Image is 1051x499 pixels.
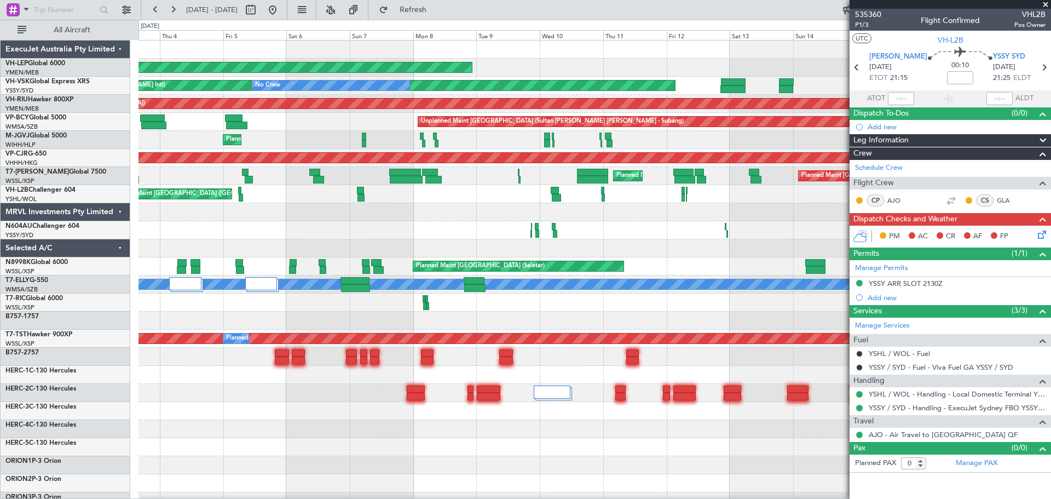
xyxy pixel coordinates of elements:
a: T7-[PERSON_NAME]Global 7500 [5,169,106,175]
a: WSSL/XSP [5,267,34,276]
span: Flight Crew [853,177,894,190]
span: Refresh [390,6,436,14]
span: VH-L2B [938,35,963,46]
span: ETOT [869,73,887,84]
span: Crew [853,147,872,160]
div: No Crew [255,77,280,94]
span: Dispatch Checks and Weather [853,213,957,226]
span: 535360 [855,9,881,20]
a: T7-TSTHawker 900XP [5,331,72,338]
span: T7-TST [5,331,27,338]
span: [DATE] [869,62,892,73]
div: Planned Maint [226,330,266,347]
span: T7-RIC [5,295,26,302]
a: HERC-5C-130 Hercules [5,440,76,446]
a: YSSY / SYD - Handling - ExecuJet Sydney FBO YSSY / SYD [869,403,1046,412]
span: Handling [853,375,885,387]
a: HERC-3C-130 Hercules [5,404,76,410]
span: N604AU [5,223,32,230]
a: YSSY / SYD - Fuel - Viva Fuel GA YSSY / SYD [869,363,1013,372]
span: ATOT [867,93,885,104]
a: WMSA/SZB [5,123,38,131]
div: Add new [868,122,1046,131]
a: VP-BCYGlobal 5000 [5,114,66,121]
a: YMEN/MEB [5,105,39,113]
div: Fri 5 [223,30,287,40]
a: HERC-4C-130 Hercules [5,422,76,428]
a: ORION1P-3 Orion [5,458,61,464]
span: VH-L2B [5,187,28,193]
span: ALDT [1015,93,1033,104]
span: YSSY SYD [993,51,1025,62]
span: P1/3 [855,20,881,30]
span: Permits [853,248,879,260]
span: HERC-3 [5,404,29,410]
span: VH-RIU [5,96,28,103]
a: YSHL / WOL - Handling - Local Domestic Terminal YSHL / WOL [869,389,1046,399]
a: WMSA/SZB [5,285,38,294]
span: [DATE] - [DATE] [186,5,238,15]
span: M-JGVJ [5,133,30,139]
span: (0/0) [1012,442,1027,454]
a: N604AUChallenger 604 [5,223,79,230]
a: HERC-2C-130 Hercules [5,386,76,392]
span: Travel [853,415,874,428]
span: ELDT [1013,73,1031,84]
input: Trip Number [33,2,96,18]
a: WSSL/XSP [5,340,34,348]
a: YMEN/MEB [5,68,39,77]
a: AJO - Air Travel to [GEOGRAPHIC_DATA] QF [869,430,1018,439]
span: [PERSON_NAME] [869,51,927,62]
span: ORION2 [5,476,32,483]
span: 00:10 [951,60,969,71]
span: Leg Information [853,134,909,147]
a: T7-RICGlobal 6000 [5,295,63,302]
span: N8998K [5,259,31,266]
a: B757-1757 [5,313,39,320]
a: YSSY/SYD [5,87,33,95]
div: [DATE] [141,22,159,31]
span: Fuel [853,334,868,347]
div: Sun 14 [793,30,857,40]
span: 21:15 [890,73,908,84]
span: VP-CJR [5,151,28,157]
a: VH-LEPGlobal 6000 [5,60,65,67]
span: B757-1 [5,313,27,320]
button: All Aircraft [12,21,119,39]
button: UTC [852,33,871,43]
div: Planned Maint [GEOGRAPHIC_DATA] (Seletar) [226,131,355,148]
a: YSHL/WOL [5,195,37,203]
a: VH-L2BChallenger 604 [5,187,76,193]
span: Pos Owner [1014,20,1046,30]
span: T7-ELLY [5,277,30,284]
a: YSSY/SYD [5,231,33,239]
div: Add new [868,293,1046,302]
div: Unplanned Maint [GEOGRAPHIC_DATA] ([GEOGRAPHIC_DATA]) [105,186,285,202]
div: YSSY ARR SLOT 2130Z [869,279,943,288]
span: 21:25 [993,73,1010,84]
a: VHHH/HKG [5,159,38,167]
div: Sat 13 [730,30,793,40]
span: HERC-4 [5,422,29,428]
a: VP-CJRG-650 [5,151,47,157]
div: Flight Confirmed [921,15,980,26]
span: [DATE] [993,62,1015,73]
div: Mon 8 [413,30,477,40]
span: VP-BCY [5,114,29,121]
a: ORION2P-3 Orion [5,476,61,483]
a: M-JGVJGlobal 5000 [5,133,67,139]
label: Planned PAX [855,458,896,469]
a: AJO [887,196,912,205]
span: CR [946,231,955,242]
a: WSSL/XSP [5,303,34,312]
div: Wed 10 [540,30,603,40]
a: Manage PAX [956,458,997,469]
span: HERC-5 [5,440,29,446]
div: Sat 6 [286,30,350,40]
div: Planned Maint Dubai (Al Maktoum Intl) [616,168,724,184]
div: Fri 12 [667,30,730,40]
a: WSSL/XSP [5,177,34,185]
a: WIHH/HLP [5,141,36,149]
div: Planned Maint [GEOGRAPHIC_DATA] (Seletar) [416,258,545,274]
a: GLA [997,196,1021,205]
